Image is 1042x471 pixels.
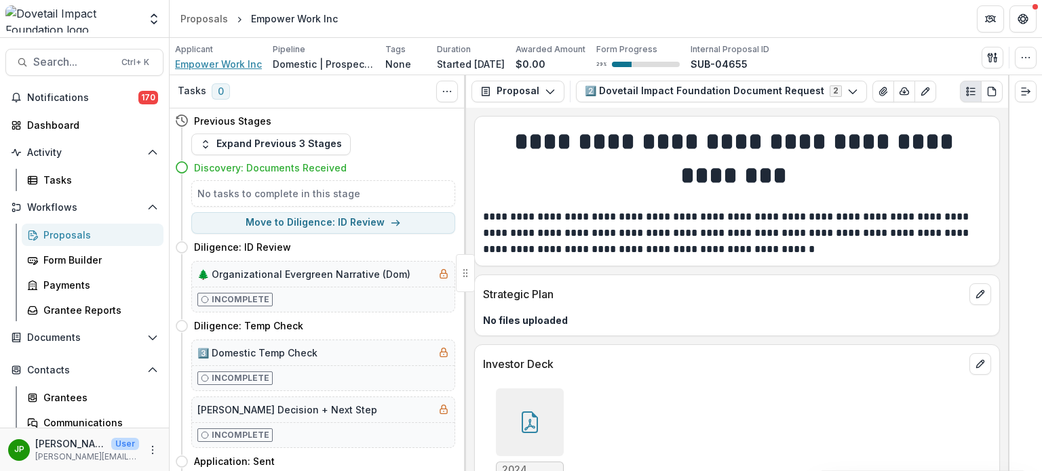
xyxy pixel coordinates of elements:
p: Strategic Plan [483,286,964,302]
button: Open Contacts [5,359,163,381]
p: Investor Deck [483,356,964,372]
div: Jason Pittman [14,445,24,454]
button: Expand right [1015,81,1037,102]
button: Proposal [471,81,564,102]
p: SUB-04655 [691,57,748,71]
button: Search... [5,49,163,76]
p: $0.00 [516,57,545,71]
span: Documents [27,332,142,344]
h5: No tasks to complete in this stage [197,186,449,201]
button: Notifications170 [5,87,163,108]
button: Partners [977,5,1004,33]
p: Applicant [175,43,213,56]
h3: Tasks [178,85,206,97]
div: Tasks [43,173,153,187]
div: Grantee Reports [43,303,153,317]
button: PDF view [981,81,1003,102]
img: Dovetail Impact Foundation logo [5,5,139,33]
span: Search... [33,56,113,68]
nav: breadcrumb [175,9,343,28]
a: Proposals [22,224,163,246]
button: edit [969,353,991,375]
div: Communications [43,415,153,430]
div: Empower Work Inc [251,12,338,26]
p: No files uploaded [483,313,991,327]
button: Expand Previous 3 Stages [191,134,351,155]
div: Dashboard [27,118,153,132]
h5: 3️⃣ Domestic Temp Check [197,346,317,360]
h5: 🌲 Organizational Evergreen Narrative (Dom) [197,267,410,281]
a: Payments [22,274,163,296]
button: 2️⃣ Dovetail Impact Foundation Document Request2 [576,81,867,102]
p: Started [DATE] [437,57,505,71]
button: View Attached Files [872,81,894,102]
span: Notifications [27,92,138,104]
a: Tasks [22,169,163,191]
p: [PERSON_NAME][EMAIL_ADDRESS][DOMAIN_NAME] [35,451,139,463]
span: Workflows [27,202,142,213]
button: Open Workflows [5,197,163,218]
button: More [144,442,161,458]
p: Incomplete [212,293,269,306]
div: Form Builder [43,253,153,267]
span: 0 [212,83,230,100]
p: Internal Proposal ID [691,43,769,56]
span: Activity [27,147,142,159]
button: Open Documents [5,327,163,348]
div: Payments [43,278,153,292]
p: User [111,438,139,450]
span: 170 [138,91,158,104]
button: edit [969,283,991,305]
p: Domestic | Prospects Pipeline [273,57,374,71]
p: Pipeline [273,43,305,56]
p: None [385,57,411,71]
a: Form Builder [22,249,163,271]
h4: Diligence: Temp Check [194,319,303,333]
div: Proposals [43,228,153,242]
h5: [PERSON_NAME] Decision + Next Step [197,403,377,417]
a: Empower Work Inc [175,57,262,71]
h4: Application: Sent [194,454,275,468]
p: Incomplete [212,372,269,384]
p: Tags [385,43,406,56]
button: Edit as form [914,81,936,102]
div: Grantees [43,390,153,405]
a: Grantee Reports [22,299,163,321]
p: 29 % [596,60,606,69]
h4: Discovery: Documents Received [194,161,347,175]
p: [PERSON_NAME] [35,436,106,451]
p: Form Progress [596,43,657,56]
h4: Diligence: ID Review [194,240,291,254]
div: Ctrl + K [119,55,152,70]
button: Move to Diligence: ID Review [191,212,455,234]
button: Plaintext view [960,81,982,102]
div: Proposals [180,12,228,26]
a: Dashboard [5,114,163,136]
p: Duration [437,43,471,56]
a: Proposals [175,9,233,28]
a: Grantees [22,386,163,409]
span: Contacts [27,365,142,376]
button: Get Help [1009,5,1037,33]
button: Open entity switcher [144,5,163,33]
p: Awarded Amount [516,43,585,56]
p: Incomplete [212,429,269,441]
h4: Previous Stages [194,114,271,128]
a: Communications [22,411,163,434]
button: Toggle View Cancelled Tasks [436,81,458,102]
button: Open Activity [5,142,163,163]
